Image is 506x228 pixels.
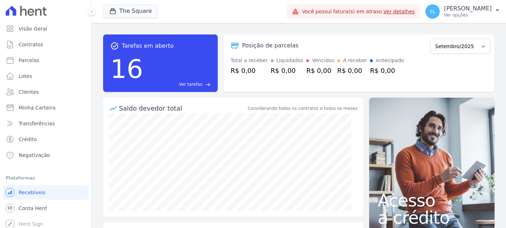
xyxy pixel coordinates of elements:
div: Considerando todos os contratos e todos os meses [248,105,357,112]
div: Plataformas [6,174,86,182]
a: Recebíveis [3,185,88,200]
p: [PERSON_NAME] [444,5,492,12]
div: 16 [110,50,143,88]
div: Vencidos [312,57,334,64]
a: Minha Carteira [3,101,88,115]
span: Lotes [19,73,32,80]
span: Tarefas em aberto [122,42,174,50]
div: R$ 0,00 [306,66,334,75]
a: Negativação [3,148,88,162]
span: Clientes [19,88,39,96]
span: Você possui fatura(s) em atraso. [302,8,415,15]
span: Parcelas [19,57,39,64]
a: Ver detalhes [384,9,415,14]
span: task_alt [110,42,119,50]
span: Negativação [19,152,50,159]
a: Crédito [3,132,88,146]
span: Visão Geral [19,25,47,32]
span: Contratos [19,41,43,48]
a: Transferências [3,116,88,131]
div: R$ 0,00 [271,66,304,75]
div: Antecipado [376,57,404,64]
span: Recebíveis [19,189,45,196]
p: Ver opções [444,12,492,18]
a: Contratos [3,37,88,52]
a: Ver tarefas east [146,81,211,88]
span: Ver tarefas [179,81,202,88]
div: Total a receber [231,57,268,64]
button: The Square [103,4,158,18]
div: R$ 0,00 [337,66,367,75]
div: R$ 0,00 [370,66,404,75]
span: SL [430,9,436,14]
div: Saldo devedor total [119,103,246,113]
a: Conta Hent [3,201,88,215]
span: Transferências [19,120,55,127]
span: Minha Carteira [19,104,56,111]
button: SL [PERSON_NAME] Ver opções [420,1,506,22]
a: Clientes [3,85,88,99]
a: Visão Geral [3,22,88,36]
div: Liquidados [276,57,304,64]
div: Posição de parcelas [242,41,299,50]
span: Crédito [19,136,37,143]
span: Acesso [378,192,486,209]
a: Parcelas [3,53,88,68]
a: Lotes [3,69,88,83]
div: A receber [343,57,367,64]
div: R$ 0,00 [231,66,268,75]
span: Conta Hent [19,205,47,212]
span: a crédito [378,209,486,226]
span: east [205,82,211,87]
